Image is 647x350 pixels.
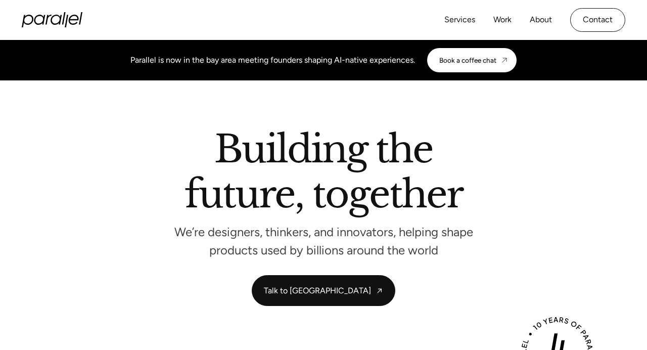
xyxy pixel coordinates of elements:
div: Book a coffee chat [439,56,496,64]
p: We’re designers, thinkers, and innovators, helping shape products used by billions around the world [172,228,475,255]
a: Services [444,13,475,27]
a: About [530,13,552,27]
img: CTA arrow image [500,56,509,64]
a: Work [493,13,512,27]
a: Contact [570,8,625,32]
a: Book a coffee chat [427,48,517,72]
h2: Building the future, together [184,131,463,217]
a: home [22,12,82,27]
div: Parallel is now in the bay area meeting founders shaping AI-native experiences. [130,54,415,66]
